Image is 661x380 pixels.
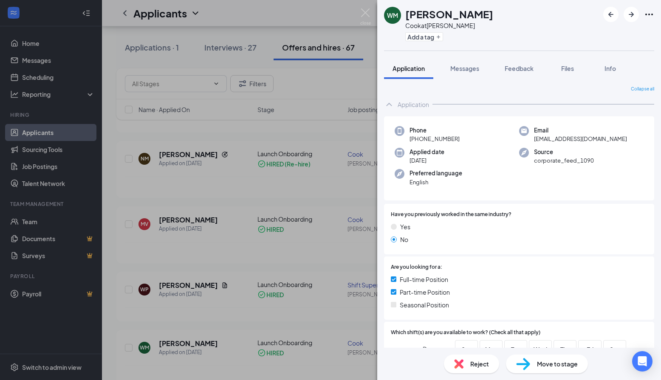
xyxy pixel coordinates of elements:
[607,345,622,354] span: Sat
[387,11,398,20] div: WM
[410,148,444,156] span: Applied date
[534,126,627,135] span: Email
[450,65,479,72] span: Messages
[534,156,594,165] span: corporate_feed_1090
[410,178,462,186] span: English
[393,65,425,72] span: Application
[400,287,450,297] span: Part-time Position
[533,345,548,354] span: Wed
[391,329,540,337] span: Which shift(s) are you available to work? (Check all that apply)
[391,211,511,219] span: Have you previously worked in the same industry?
[505,65,534,72] span: Feedback
[508,345,523,354] span: Tue
[459,345,474,354] span: Sun
[398,100,429,109] div: Application
[391,263,442,271] span: Are you looking for a:
[400,275,448,284] span: Full-time Position
[537,359,578,369] span: Move to stage
[400,300,449,310] span: Seasonal Position
[582,345,598,354] span: Fri
[632,351,653,372] div: Open Intercom Messenger
[626,9,636,20] svg: ArrowRight
[470,359,489,369] span: Reject
[561,65,574,72] span: Files
[534,135,627,143] span: [EMAIL_ADDRESS][DOMAIN_NAME]
[410,169,462,177] span: Preferred language
[644,9,654,20] svg: Ellipses
[605,65,616,72] span: Info
[436,34,441,39] svg: Plus
[410,135,460,143] span: [PHONE_NUMBER]
[483,345,499,354] span: Mon
[534,148,594,156] span: Source
[405,7,493,21] h1: [PERSON_NAME]
[557,345,573,354] span: Thu
[624,7,639,22] button: ArrowRight
[423,344,434,354] span: Day
[405,32,443,41] button: PlusAdd a tag
[410,126,460,135] span: Phone
[400,235,408,244] span: No
[410,156,444,165] span: [DATE]
[405,21,493,30] div: Cook at [PERSON_NAME]
[400,222,410,231] span: Yes
[384,99,394,110] svg: ChevronUp
[603,7,619,22] button: ArrowLeftNew
[631,86,654,93] span: Collapse all
[606,9,616,20] svg: ArrowLeftNew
